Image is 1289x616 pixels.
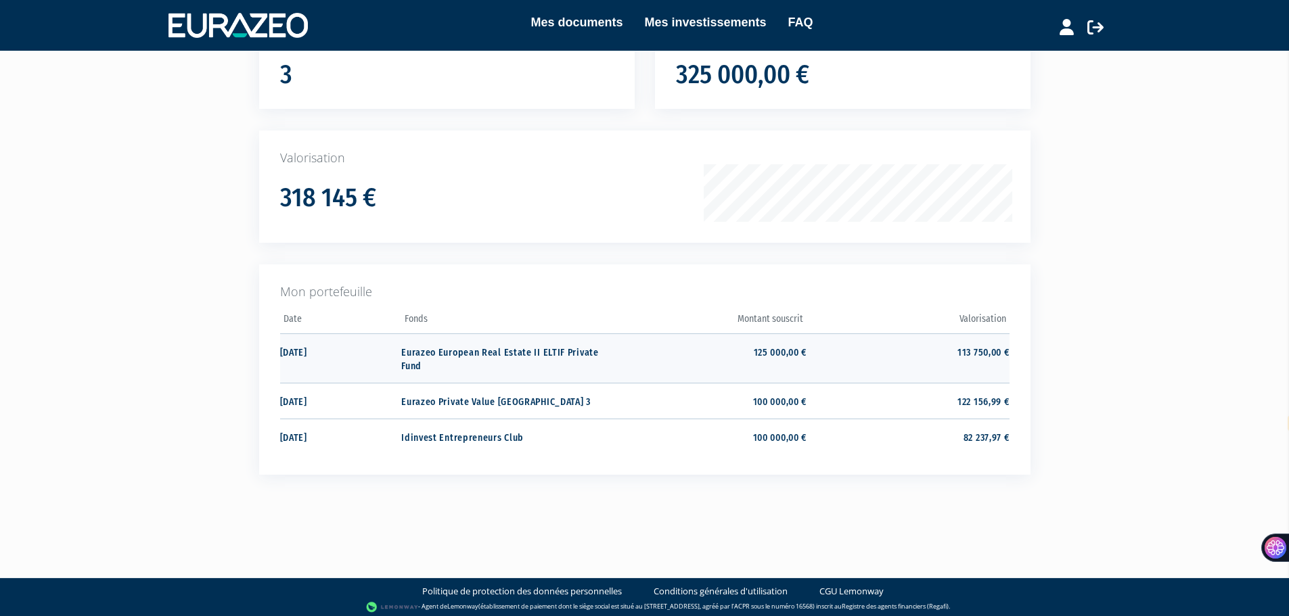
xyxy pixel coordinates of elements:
[366,600,418,614] img: logo-lemonway.png
[788,13,813,32] a: FAQ
[819,585,884,598] a: CGU Lemonway
[401,333,604,383] td: Eurazeo European Real Estate II ELTIF Private Fund
[604,383,807,419] td: 100 000,00 €
[654,585,788,598] a: Conditions générales d'utilisation
[14,600,1275,614] div: - Agent de (établissement de paiement dont le siège social est situé au [STREET_ADDRESS], agréé p...
[530,13,623,32] a: Mes documents
[280,283,1010,301] p: Mon portefeuille
[280,149,1010,167] p: Valorisation
[280,333,402,383] td: [DATE]
[604,309,807,334] th: Montant souscrit
[401,383,604,419] td: Eurazeo Private Value [GEOGRAPHIC_DATA] 3
[422,585,622,598] a: Politique de protection des données personnelles
[280,383,402,419] td: [DATE]
[807,309,1009,334] th: Valorisation
[447,602,478,611] a: Lemonway
[401,309,604,334] th: Fonds
[280,184,376,212] h1: 318 145 €
[807,419,1009,454] td: 82 237,97 €
[604,419,807,454] td: 100 000,00 €
[604,333,807,383] td: 125 000,00 €
[401,419,604,454] td: Idinvest Entrepreneurs Club
[676,61,809,89] h1: 325 000,00 €
[807,383,1009,419] td: 122 156,99 €
[280,419,402,454] td: [DATE]
[807,333,1009,383] td: 113 750,00 €
[280,309,402,334] th: Date
[644,13,766,32] a: Mes investissements
[842,602,949,611] a: Registre des agents financiers (Regafi)
[280,61,292,89] h1: 3
[168,13,308,37] img: 1732889491-logotype_eurazeo_blanc_rvb.png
